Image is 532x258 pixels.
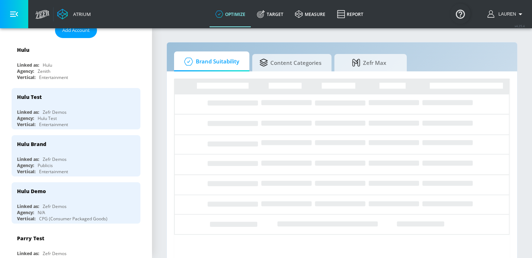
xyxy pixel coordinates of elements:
button: Open Resource Center [450,4,470,24]
div: Linked as: [17,250,39,257]
div: CPG (Consumer Packaged Goods) [39,216,107,222]
div: Zefr Demos [43,250,67,257]
div: Zenith [38,68,50,74]
a: Report [331,1,369,27]
div: Entertainment [39,121,68,128]
button: Add Account [55,22,97,38]
div: Zefr Demos [43,109,67,115]
span: Zefr Max [342,54,397,71]
div: N/A [38,209,45,216]
div: Hulu Test [38,115,57,121]
div: Hulu DemoLinked as:Zefr DemosAgency:N/AVertical:CPG (Consumer Packaged Goods) [12,182,140,224]
span: v 4.25.4 [515,24,525,28]
div: HuluLinked as:HuluAgency:ZenithVertical:Entertainment [12,41,140,82]
div: Agency: [17,209,34,216]
div: Entertainment [39,168,68,175]
div: Linked as: [17,203,39,209]
div: Linked as: [17,109,39,115]
a: Target [251,1,289,27]
div: Agency: [17,68,34,74]
div: Publicis [38,162,53,168]
div: Agency: [17,162,34,168]
a: Atrium [57,9,91,20]
a: optimize [210,1,251,27]
div: Vertical: [17,74,35,80]
div: Zefr Demos [43,156,67,162]
span: login as: lauren.bacher@zefr.com [495,12,516,17]
div: Vertical: [17,121,35,128]
div: Hulu Test [17,93,42,100]
div: Hulu TestLinked as:Zefr DemosAgency:Hulu TestVertical:Entertainment [12,88,140,129]
div: Hulu [43,62,52,68]
div: Hulu BrandLinked as:Zefr DemosAgency:PublicisVertical:Entertainment [12,135,140,176]
div: Entertainment [39,74,68,80]
button: Lauren [487,10,525,18]
span: Brand Suitability [181,53,239,70]
div: Hulu Brand [17,141,46,147]
div: Hulu [17,46,29,53]
a: measure [289,1,331,27]
span: Content Categories [259,54,321,71]
div: Linked as: [17,62,39,68]
div: Agency: [17,115,34,121]
div: Vertical: [17,216,35,222]
div: Vertical: [17,168,35,175]
div: Linked as: [17,156,39,162]
div: Hulu Demo [17,188,46,195]
div: Parry Test [17,235,44,242]
div: Atrium [70,11,91,17]
span: Add Account [62,26,90,34]
div: Zefr Demos [43,203,67,209]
